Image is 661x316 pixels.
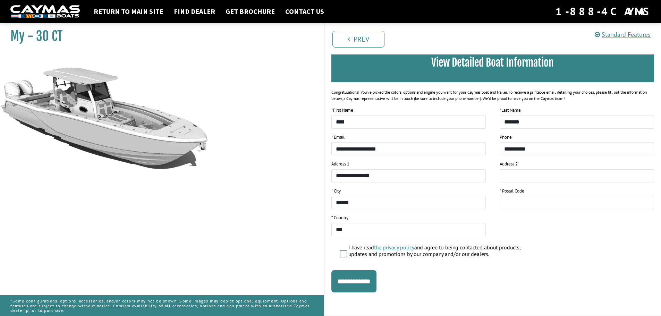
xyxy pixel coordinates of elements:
label: I have read and agree to being contacted about products, updates and promotions by our company an... [348,244,537,259]
label: First Name [331,107,353,114]
a: the privacy policy [374,244,414,251]
a: Contact Us [282,7,328,16]
label: Phone [500,134,512,141]
h1: My - 30 CT [10,28,306,44]
label: Address 1 [331,161,349,168]
div: Congratulations! You’ve picked the colors, options and engine you want for your Caymas boat and t... [331,89,654,102]
a: Prev [332,31,384,48]
a: Standard Features [595,31,651,39]
label: * Email [331,134,345,141]
a: Return to main site [90,7,167,16]
label: * City [331,188,341,195]
label: * Country [331,214,348,221]
img: white-logo-c9c8dbefe5ff5ceceb0f0178aa75bf4bb51f6bca0971e226c86eb53dfe498488.png [10,5,80,18]
div: 1-888-4CAYMAS [556,4,651,19]
label: Address 2 [500,161,518,168]
a: Find Dealer [170,7,219,16]
a: Get Brochure [222,7,278,16]
h3: View Detailed Boat Information [342,56,644,69]
label: * Postal Code [500,188,524,195]
p: *Some configurations, options, accessories, and/or colors may not be shown. Some images may depic... [10,295,313,316]
label: Last Name [500,107,521,114]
